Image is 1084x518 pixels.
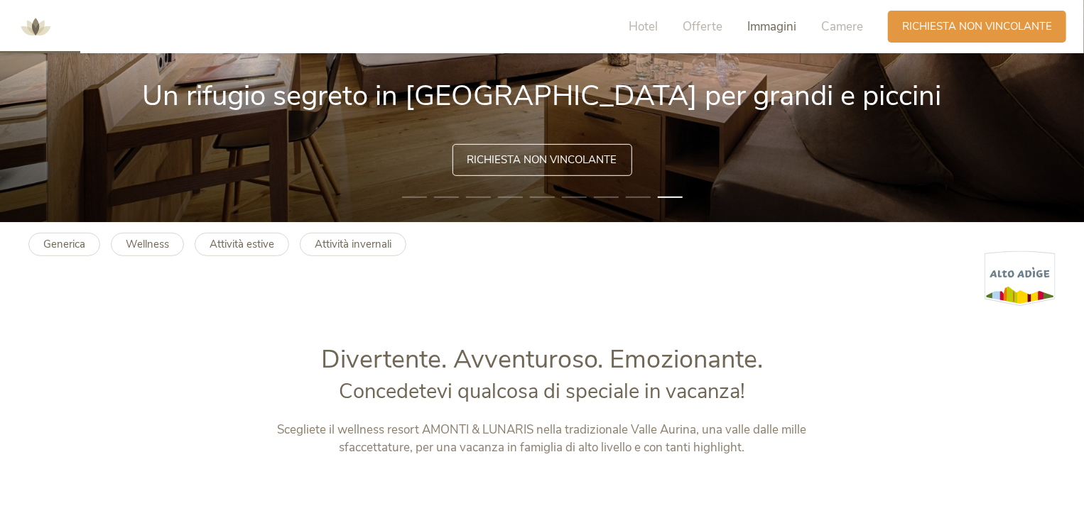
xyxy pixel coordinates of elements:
span: Concedetevi qualcosa di speciale in vacanza! [339,378,745,405]
a: Generica [28,233,100,256]
a: AMONTI & LUNARIS Wellnessresort [14,21,57,31]
span: Camere [821,18,863,35]
b: Attività invernali [315,237,391,251]
span: Divertente. Avventuroso. Emozionante. [321,342,763,377]
span: Hotel [629,18,658,35]
a: Wellness [111,233,184,256]
b: Generica [43,237,85,251]
img: AMONTI & LUNARIS Wellnessresort [14,6,57,48]
span: Richiesta non vincolante [902,19,1052,34]
b: Wellness [126,237,169,251]
b: Attività estive [210,237,274,251]
span: Richiesta non vincolante [467,153,617,167]
img: Alto Adige [985,250,1056,307]
a: Attività estive [195,233,289,256]
p: Scegliete il wellness resort AMONTI & LUNARIS nella tradizionale Valle Aurina, una valle dalle mi... [246,421,839,457]
span: Immagini [747,18,796,35]
a: Attività invernali [300,233,406,256]
span: Offerte [683,18,722,35]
